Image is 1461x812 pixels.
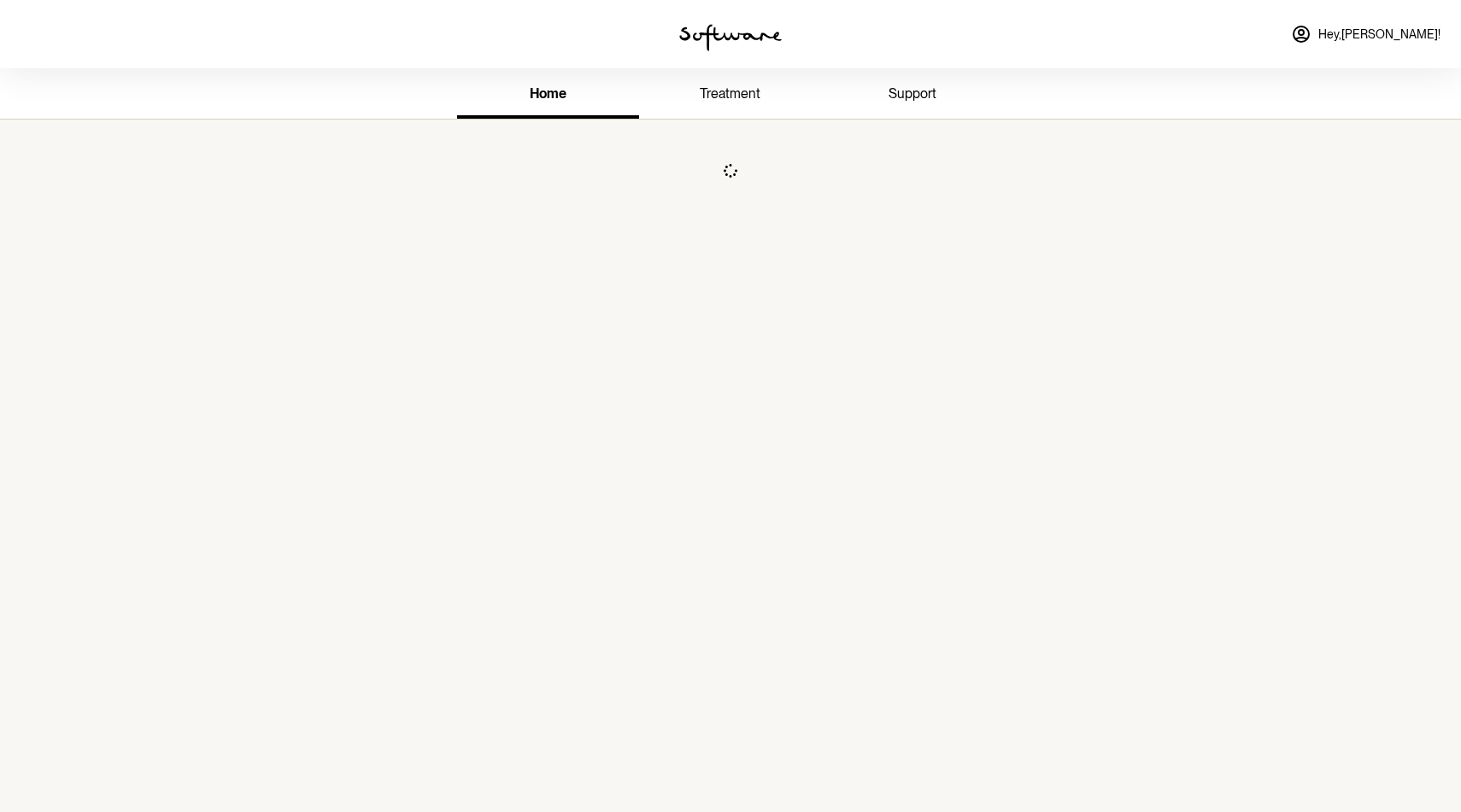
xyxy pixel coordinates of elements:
span: home [530,85,566,102]
a: Hey,[PERSON_NAME]! [1281,14,1451,55]
span: Hey, [PERSON_NAME] ! [1318,27,1440,42]
span: treatment [700,85,760,102]
a: support [822,72,1004,119]
a: home [457,72,639,119]
a: treatment [639,72,821,119]
img: software logo [679,24,782,51]
span: support [889,85,936,102]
